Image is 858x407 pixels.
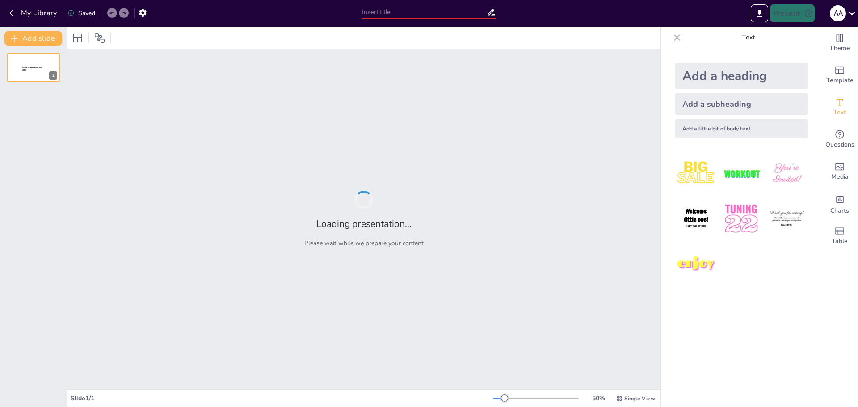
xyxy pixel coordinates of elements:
[624,395,655,402] span: Single View
[822,155,858,188] div: Add images, graphics, shapes or video
[7,53,60,82] div: 1
[675,93,808,115] div: Add a subheading
[830,4,846,22] button: A A
[822,27,858,59] div: Change the overall theme
[822,59,858,91] div: Add ready made slides
[720,198,762,239] img: 5.jpeg
[766,153,808,194] img: 3.jpeg
[675,63,808,89] div: Add a heading
[67,9,95,17] div: Saved
[766,198,808,239] img: 6.jpeg
[71,31,85,45] div: Layout
[4,31,62,46] button: Add slide
[49,71,57,80] div: 1
[588,394,609,403] div: 50 %
[22,66,42,71] span: Sendsteps presentation editor
[770,4,815,22] button: Present
[826,76,854,85] span: Template
[675,243,717,285] img: 7.jpeg
[94,33,105,43] span: Position
[829,43,850,53] span: Theme
[751,4,768,22] button: Export to PowerPoint
[675,153,717,194] img: 1.jpeg
[822,123,858,155] div: Get real-time input from your audience
[822,91,858,123] div: Add text boxes
[675,198,717,239] img: 4.jpeg
[822,220,858,252] div: Add a table
[71,394,493,403] div: Slide 1 / 1
[316,218,412,230] h2: Loading presentation...
[362,6,487,19] input: Insert title
[831,172,849,182] span: Media
[825,140,854,150] span: Questions
[304,239,424,248] p: Please wait while we prepare your content
[675,119,808,138] div: Add a little bit of body text
[822,188,858,220] div: Add charts and graphs
[7,6,61,20] button: My Library
[833,108,846,117] span: Text
[830,206,849,216] span: Charts
[720,153,762,194] img: 2.jpeg
[684,27,813,48] p: Text
[832,236,848,246] span: Table
[830,5,846,21] div: A A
